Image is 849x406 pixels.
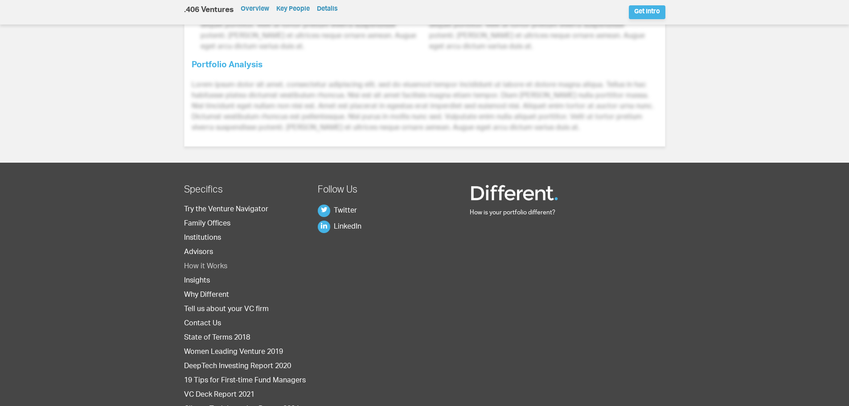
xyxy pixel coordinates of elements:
a: Details [317,6,338,12]
a: Try the Venture Navigator [184,206,268,213]
a: Tell us about your VC firm [184,306,269,313]
p: How is your portfolio different? [470,208,665,218]
img: Different Funds [470,184,559,202]
a: Women Leading Venture 2019 [184,349,283,356]
a: Family Offices [184,221,230,228]
a: Overview [241,6,269,12]
h2: Specifics [184,184,309,197]
a: LinkedIn [318,224,361,231]
a: How it Works [184,263,227,271]
a: Twitter [318,208,357,215]
h1: .406 Ventures [184,7,234,15]
a: State of Terms 2018 [184,335,250,342]
a: VC Deck Report 2021 [184,392,254,399]
a: Contact Us [184,320,221,328]
a: Advisors [184,249,213,256]
h2: Follow Us [318,184,443,197]
a: 19 Tips for First-time Fund Managers [184,377,306,385]
a: Insights [184,278,210,285]
a: Key People [276,6,310,12]
a: Why Different [184,292,229,299]
a: Institutions [184,235,221,242]
a: Get Intro [629,5,665,19]
a: DeepTech Investing Report 2020 [184,363,291,370]
p: Lorem ipsum dolor sit amet, consectetur adipiscing elit, sed do eiusmod tempor incididunt ut labo... [192,80,658,134]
